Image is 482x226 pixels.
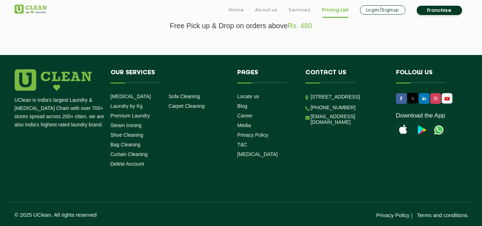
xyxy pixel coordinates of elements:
p: © 2025 UClean. All rights reserved [15,212,241,218]
img: UClean Laundry and Dry Cleaning [15,5,47,14]
a: Sofa Cleaning [168,94,200,99]
p: [STREET_ADDRESS] [311,93,385,101]
h4: Pages [237,69,295,83]
a: Blog [237,103,247,109]
img: apple-icon.png [396,123,410,137]
span: Rs. 480 [288,22,312,30]
h4: Contact us [305,69,385,83]
a: Steam Ironing [111,122,142,128]
img: logo.png [15,69,92,91]
a: [EMAIL_ADDRESS][DOMAIN_NAME] [311,114,385,125]
a: [MEDICAL_DATA] [111,94,151,99]
a: Privacy Policy [237,132,268,138]
a: Premium Laundry [111,113,150,119]
a: Carpet Cleaning [168,103,204,109]
a: Laundry by Kg [111,103,143,109]
a: [MEDICAL_DATA] [237,151,278,157]
a: Delete Account [111,161,144,167]
a: [PHONE_NUMBER] [311,105,356,110]
a: Download the App [396,112,445,119]
a: Home [229,6,244,14]
a: Terms and conditions [417,212,468,218]
h4: Our Services [111,69,227,83]
a: About us [255,6,277,14]
a: Media [237,122,251,128]
a: Login/Signup [360,5,405,15]
img: UClean Laundry and Dry Cleaning [432,123,446,137]
a: Pricing List [322,6,349,14]
a: Shoe Cleaning [111,132,143,138]
h4: Follow us [396,69,459,83]
a: Career [237,113,253,119]
p: Free Pick up & Drop on orders above [15,22,468,30]
a: Franchise [417,6,462,15]
p: UClean is India's largest Laundry & [MEDICAL_DATA] Chain with over 700+ stores spread across 200+... [15,96,105,129]
a: T&C [237,142,247,147]
a: Locate us [237,94,259,99]
a: Privacy Policy [376,212,409,218]
a: Curtain Cleaning [111,151,148,157]
img: playstoreicon.png [414,123,428,137]
img: UClean Laundry and Dry Cleaning [442,95,452,102]
a: Services [289,6,310,14]
a: Bag Cleaning [111,142,141,147]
